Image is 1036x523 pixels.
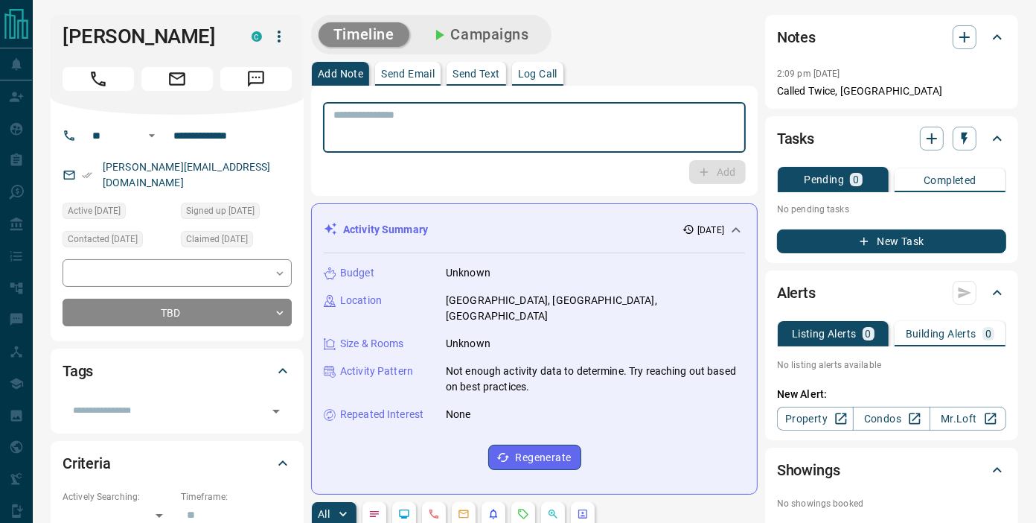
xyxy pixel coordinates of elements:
div: Showings [777,452,1006,488]
h2: Tags [63,359,93,383]
p: Listing Alerts [792,329,857,339]
button: New Task [777,229,1006,253]
svg: Agent Actions [577,508,589,520]
p: None [446,407,471,422]
p: Send Text [453,69,500,79]
div: Tags [63,353,292,389]
p: 0 [985,329,991,339]
div: condos.ca [252,31,262,42]
p: Timeframe: [181,490,292,504]
div: Thu Sep 11 2025 [181,231,292,252]
svg: Calls [428,508,440,520]
button: Open [266,401,287,422]
p: Unknown [446,336,490,352]
p: 0 [853,174,859,185]
div: Activity Summary[DATE] [324,216,745,244]
svg: Listing Alerts [487,508,499,520]
span: Active [DATE] [68,203,121,218]
span: Email [141,67,213,91]
p: 2:09 pm [DATE] [777,69,840,79]
div: Thu Sep 11 2025 [181,203,292,224]
p: New Alert: [777,387,1006,402]
svg: Emails [458,508,470,520]
p: No pending tasks [777,198,1006,221]
div: TBD [63,299,292,326]
p: Unknown [446,265,490,281]
h1: [PERSON_NAME] [63,25,229,48]
div: Notes [777,19,1006,55]
span: Message [220,67,292,91]
span: Signed up [DATE] [186,203,255,218]
div: Criteria [63,446,292,481]
a: [PERSON_NAME][EMAIL_ADDRESS][DOMAIN_NAME] [103,161,271,188]
p: [DATE] [697,224,724,237]
svg: Notes [368,508,380,520]
div: Tasks [777,121,1006,156]
p: Not enough activity data to determine. Try reaching out based on best practices. [446,364,745,395]
div: Alerts [777,275,1006,311]
span: Claimed [DATE] [186,232,248,247]
div: Thu Sep 11 2025 [63,203,173,224]
div: Thu Sep 11 2025 [63,231,173,252]
a: Condos [853,407,930,431]
button: Open [143,127,161,145]
h2: Alerts [777,281,816,305]
h2: Notes [777,25,816,49]
svg: Requests [517,508,529,520]
button: Timeline [319,22,409,47]
p: Size & Rooms [340,336,404,352]
p: Add Note [318,69,363,79]
p: Actively Searching: [63,490,173,504]
p: Send Email [381,69,435,79]
button: Campaigns [415,22,544,47]
p: Completed [924,175,976,186]
p: Location [340,293,382,308]
h2: Criteria [63,451,111,475]
p: All [318,509,330,519]
p: 0 [866,329,872,339]
p: Activity Pattern [340,364,413,379]
p: Building Alerts [906,329,976,339]
p: Activity Summary [343,222,428,238]
a: Property [777,407,854,431]
h2: Showings [777,458,840,482]
h2: Tasks [777,127,814,150]
p: No listing alerts available [777,358,1006,372]
p: Budget [340,265,374,281]
span: Contacted [DATE] [68,232,138,247]
span: Call [63,67,134,91]
svg: Lead Browsing Activity [398,508,410,520]
svg: Email Verified [82,170,92,180]
p: Called Twice, [GEOGRAPHIC_DATA] [777,83,1006,99]
button: Regenerate [488,445,581,470]
svg: Opportunities [547,508,559,520]
p: [GEOGRAPHIC_DATA], [GEOGRAPHIC_DATA], [GEOGRAPHIC_DATA] [446,293,745,324]
a: Mr.Loft [930,407,1006,431]
p: Pending [804,174,844,185]
p: Log Call [518,69,557,79]
p: Repeated Interest [340,407,423,422]
p: No showings booked [777,497,1006,510]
